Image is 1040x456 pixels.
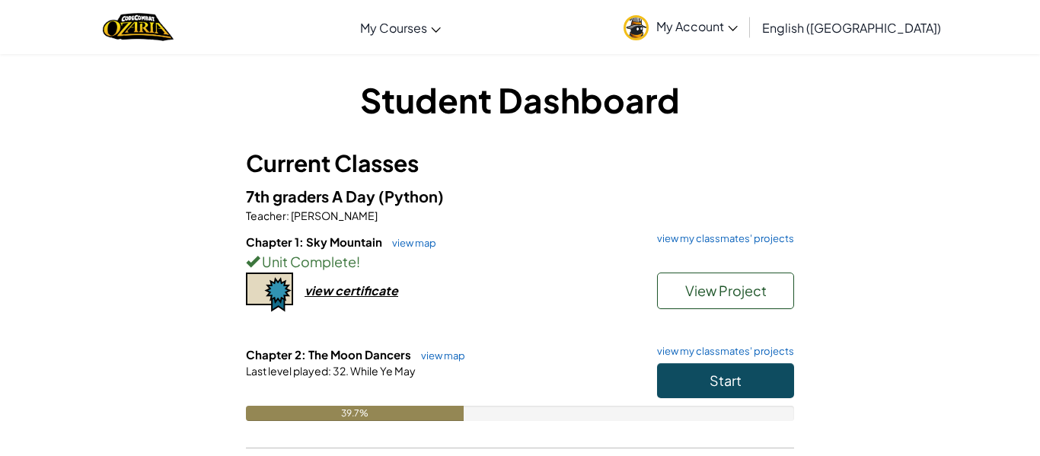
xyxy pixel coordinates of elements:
[710,371,742,389] span: Start
[246,406,464,421] div: 39.7%
[657,273,794,309] button: View Project
[246,347,413,362] span: Chapter 2: The Moon Dancers
[378,187,444,206] span: (Python)
[246,273,293,312] img: certificate-icon.png
[649,346,794,356] a: view my classmates' projects
[685,282,767,299] span: View Project
[762,20,941,36] span: English ([GEOGRAPHIC_DATA])
[656,18,738,34] span: My Account
[649,234,794,244] a: view my classmates' projects
[413,349,465,362] a: view map
[103,11,174,43] img: Home
[289,209,378,222] span: [PERSON_NAME]
[260,253,356,270] span: Unit Complete
[331,364,349,378] span: 32.
[246,146,794,180] h3: Current Classes
[356,253,360,270] span: !
[103,11,174,43] a: Ozaria by CodeCombat logo
[246,187,378,206] span: 7th graders A Day
[360,20,427,36] span: My Courses
[754,7,949,48] a: English ([GEOGRAPHIC_DATA])
[384,237,436,249] a: view map
[328,364,331,378] span: :
[349,364,416,378] span: While Ye May
[305,282,398,298] div: view certificate
[246,282,398,298] a: view certificate
[246,364,328,378] span: Last level played
[657,363,794,398] button: Start
[246,234,384,249] span: Chapter 1: Sky Mountain
[246,76,794,123] h1: Student Dashboard
[624,15,649,40] img: avatar
[616,3,745,51] a: My Account
[353,7,448,48] a: My Courses
[286,209,289,222] span: :
[246,209,286,222] span: Teacher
